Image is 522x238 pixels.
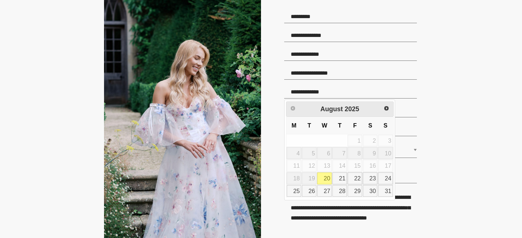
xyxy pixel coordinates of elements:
[378,172,393,184] a: 24
[353,122,357,129] span: Friday
[320,105,343,113] span: August
[384,122,388,129] span: Sunday
[332,172,347,184] a: 21
[332,185,347,197] a: 28
[348,172,362,184] a: 22
[363,172,377,184] a: 23
[345,105,359,113] span: 2025
[322,122,327,129] span: Wednesday
[348,185,362,197] a: 29
[307,122,311,129] span: Tuesday
[338,122,341,129] span: Thursday
[363,185,377,197] a: 30
[378,185,393,197] a: 31
[381,103,392,114] a: Next
[287,185,301,197] a: 25
[317,185,332,197] a: 27
[291,122,296,129] span: Monday
[302,185,316,197] a: 26
[368,122,372,129] span: Saturday
[317,172,332,184] a: 20
[384,105,389,111] span: Next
